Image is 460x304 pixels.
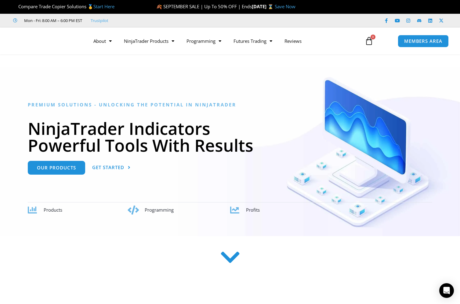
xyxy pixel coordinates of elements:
h6: Premium Solutions - Unlocking the Potential in NinjaTrader [28,102,432,108]
span: Programming [145,207,174,213]
span: Products [44,207,62,213]
a: Reviews [278,34,308,48]
span: Get Started [92,165,124,170]
a: Save Now [275,3,295,9]
span: 🍂 SEPTEMBER SALE | Up To 50% OFF | Ends [156,3,252,9]
span: Compare Trade Copier Solutions 🥇 [13,3,114,9]
a: 0 [356,32,382,50]
a: Programming [180,34,227,48]
img: LogoAI | Affordable Indicators – NinjaTrader [13,30,78,52]
span: Our Products [37,165,76,170]
span: Mon - Fri: 8:00 AM – 6:00 PM EST [23,17,82,24]
a: Futures Trading [227,34,278,48]
span: Profits [246,207,260,213]
img: 🏆 [13,4,18,9]
a: Get Started [92,161,131,175]
span: MEMBERS AREA [404,39,442,43]
a: Our Products [28,161,85,175]
a: About [87,34,118,48]
strong: [DATE] ⌛ [252,3,275,9]
a: Start Here [93,3,114,9]
a: MEMBERS AREA [398,35,449,47]
nav: Menu [87,34,359,48]
a: NinjaTrader Products [118,34,180,48]
h1: NinjaTrader Indicators Powerful Tools With Results [28,120,432,154]
div: Open Intercom Messenger [439,283,454,298]
span: 0 [371,35,375,39]
a: Trustpilot [91,17,108,24]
